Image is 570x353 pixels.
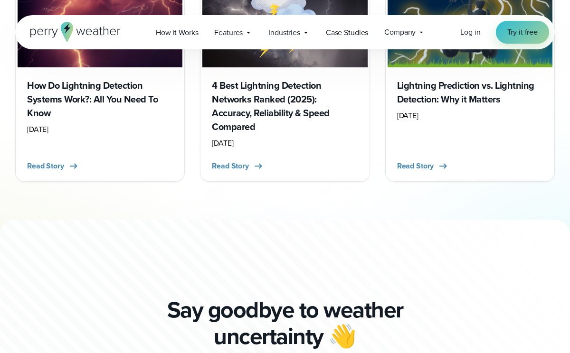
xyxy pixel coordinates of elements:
[397,160,434,172] span: Read Story
[326,27,368,38] span: Case Studies
[156,27,198,38] span: How it Works
[148,23,206,42] a: How it Works
[397,79,543,106] h3: Lightning Prediction vs. Lightning Detection: Why it Matters
[212,138,358,149] div: [DATE]
[268,27,300,38] span: Industries
[507,27,538,38] span: Try it free
[397,110,543,121] div: [DATE]
[384,27,416,38] span: Company
[212,160,249,172] span: Read Story
[27,160,79,172] button: Read Story
[397,160,449,172] button: Read Story
[163,297,407,350] p: Say goodbye to weather uncertainty 👋
[212,79,358,134] h3: 4 Best Lightning Detection Networks Ranked (2025): Accuracy, Reliability & Speed Compared
[212,160,264,172] button: Read Story
[460,27,480,37] span: Log in
[496,21,549,44] a: Try it free
[27,124,173,135] div: [DATE]
[460,27,480,38] a: Log in
[214,27,243,38] span: Features
[27,160,64,172] span: Read Story
[318,23,376,42] a: Case Studies
[27,79,173,120] h3: How Do Lightning Detection Systems Work?: All You Need To Know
